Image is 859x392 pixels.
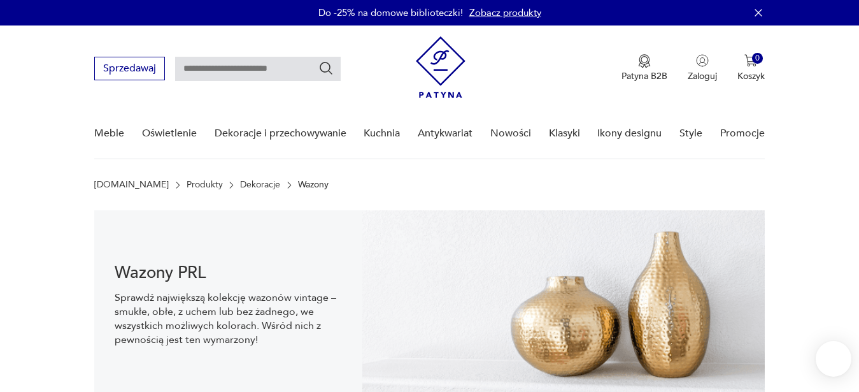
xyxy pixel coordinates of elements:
p: Zaloguj [688,70,717,82]
a: Dekoracje [240,180,280,190]
iframe: Smartsupp widget button [816,341,851,377]
a: Zobacz produkty [469,6,541,19]
button: Patyna B2B [621,54,667,82]
a: Produkty [187,180,223,190]
img: Ikona koszyka [744,54,757,67]
a: Antykwariat [418,109,472,158]
button: 0Koszyk [737,54,765,82]
div: 0 [752,53,763,64]
a: Promocje [720,109,765,158]
img: Ikonka użytkownika [696,54,709,67]
button: Zaloguj [688,54,717,82]
a: Ikony designu [597,109,662,158]
a: [DOMAIN_NAME] [94,180,169,190]
img: Ikona medalu [638,54,651,68]
button: Sprzedawaj [94,57,165,80]
img: Patyna - sklep z meblami i dekoracjami vintage [416,36,465,98]
p: Wazony [298,180,329,190]
a: Dekoracje i przechowywanie [215,109,346,158]
a: Style [679,109,702,158]
a: Nowości [490,109,531,158]
p: Koszyk [737,70,765,82]
p: Sprawdź największą kolekcję wazonów vintage – smukłe, obłe, z uchem lub bez żadnego, we wszystkic... [115,291,342,347]
button: Szukaj [318,61,334,76]
a: Kuchnia [364,109,400,158]
a: Oświetlenie [142,109,197,158]
h1: Wazony PRL [115,265,342,280]
p: Patyna B2B [621,70,667,82]
a: Ikona medaluPatyna B2B [621,54,667,82]
a: Klasyki [549,109,580,158]
a: Sprzedawaj [94,65,165,74]
a: Meble [94,109,124,158]
p: Do -25% na domowe biblioteczki! [318,6,463,19]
